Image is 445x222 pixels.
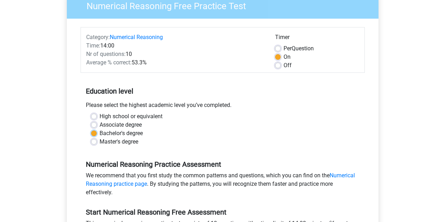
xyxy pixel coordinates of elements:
div: 10 [81,50,270,58]
span: Category: [86,34,110,40]
label: Off [284,61,292,70]
span: Nr of questions: [86,51,126,57]
a: Numerical Reasoning [110,34,163,40]
label: Associate degree [100,121,142,129]
h5: Numerical Reasoning Practice Assessment [86,160,360,169]
div: 53.3% [81,58,270,67]
h5: Start Numerical Reasoning Free Assessment [86,208,360,216]
label: Master's degree [100,138,138,146]
span: Time: [86,42,100,49]
label: Question [284,44,314,53]
div: 14:00 [81,42,270,50]
label: Bachelor's degree [100,129,143,138]
div: We recommend that you first study the common patterns and questions, which you can find on the . ... [81,171,365,199]
label: High school or equivalent [100,112,163,121]
h5: Education level [86,84,360,98]
span: Average % correct: [86,59,132,66]
span: Per [284,45,292,52]
div: Please select the highest academic level you’ve completed. [81,101,365,112]
label: On [284,53,291,61]
div: Timer [275,33,359,44]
